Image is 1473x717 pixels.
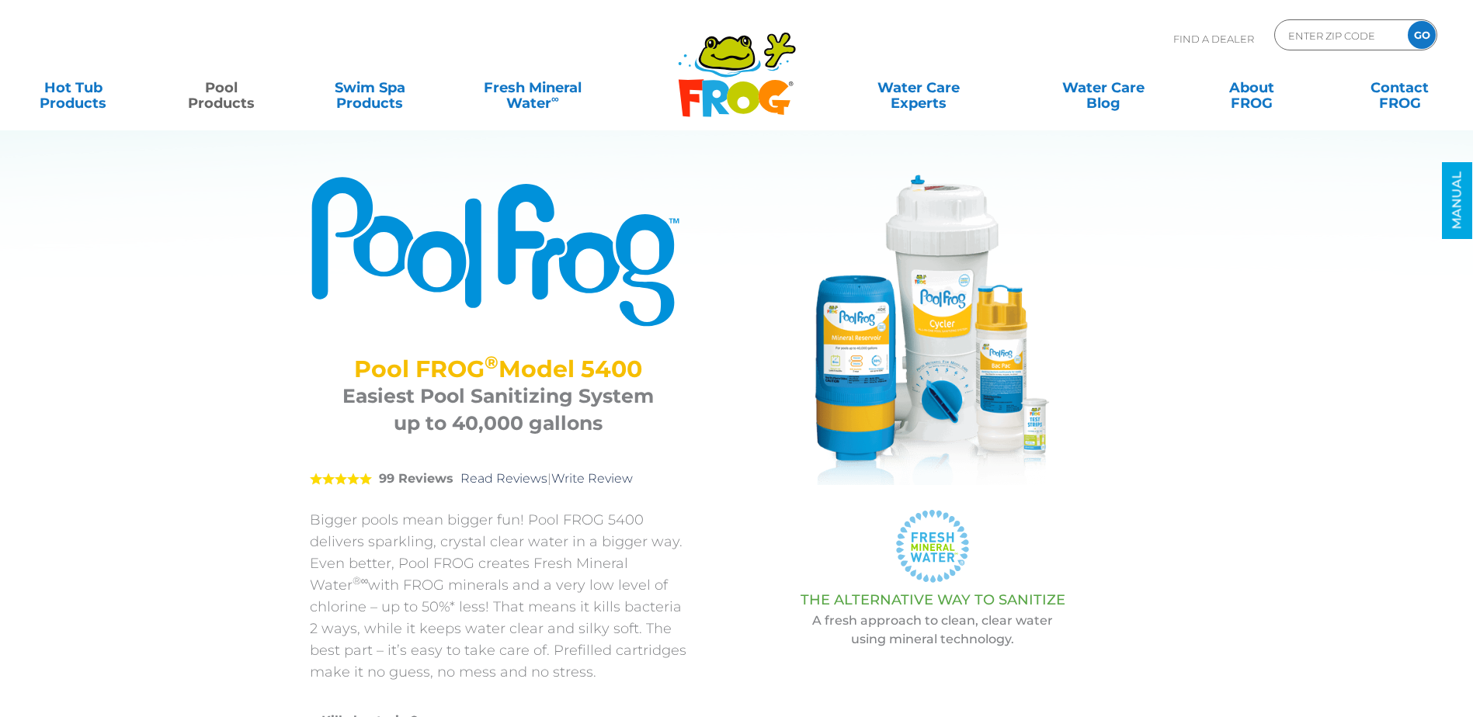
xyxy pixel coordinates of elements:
div: | [310,449,686,509]
a: PoolProducts [164,72,280,103]
h2: Pool FROG Model 5400 [329,355,667,383]
p: Bigger pools mean bigger fun! Pool FROG 5400 delivers sparkling, crystal clear water in a bigger ... [310,509,686,683]
strong: 99 Reviews [379,471,453,486]
a: Write Review [551,471,633,486]
input: Zip Code Form [1287,24,1391,47]
sup: ®∞ [353,574,369,587]
input: GO [1408,21,1436,49]
span: 5 [310,473,372,485]
img: Product Logo [310,175,686,328]
a: Water CareExperts [825,72,1013,103]
sup: ∞ [551,92,559,105]
h3: Easiest Pool Sanitizing System up to 40,000 gallons [329,383,667,437]
p: Find A Dealer [1173,19,1254,58]
a: AboutFROG [1193,72,1309,103]
img: Pool FROG 5400 System with chemicals and strips [777,175,1088,485]
a: MANUAL [1442,162,1472,239]
a: ContactFROG [1342,72,1457,103]
a: Swim SpaProducts [312,72,428,103]
a: Read Reviews [460,471,547,486]
h3: THE ALTERNATIVE WAY TO SANITIZE [725,592,1141,608]
a: Hot TubProducts [16,72,131,103]
a: Fresh MineralWater∞ [460,72,605,103]
p: A fresh approach to clean, clear water using mineral technology. [725,611,1141,649]
a: Water CareBlog [1045,72,1161,103]
sup: ® [485,352,499,373]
